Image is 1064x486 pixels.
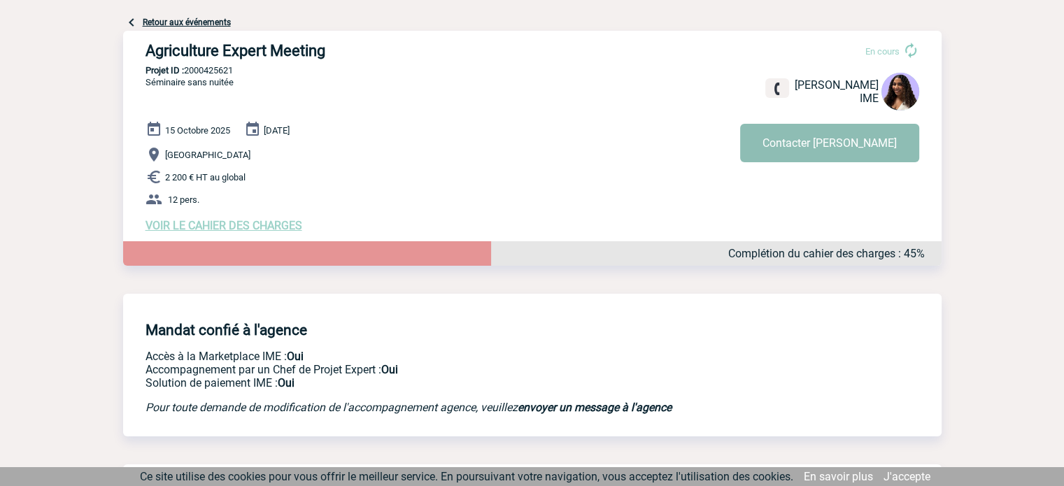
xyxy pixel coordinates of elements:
b: Oui [278,376,295,389]
img: fixe.png [771,83,783,95]
b: Oui [381,363,398,376]
span: [DATE] [264,125,290,136]
b: Projet ID : [146,65,184,76]
span: [PERSON_NAME] [795,78,879,92]
p: 2000425621 [123,65,942,76]
button: Contacter [PERSON_NAME] [740,124,919,162]
p: Prestation payante [146,363,726,376]
h3: Agriculture Expert Meeting [146,42,565,59]
span: Séminaire sans nuitée [146,77,234,87]
a: envoyer un message à l'agence [518,401,672,414]
a: VOIR LE CAHIER DES CHARGES [146,219,302,232]
span: Ce site utilise des cookies pour vous offrir le meilleur service. En poursuivant votre navigation... [140,470,793,483]
p: Accès à la Marketplace IME : [146,350,726,363]
span: En cours [865,46,900,57]
a: Retour aux événements [143,17,231,27]
span: [GEOGRAPHIC_DATA] [165,150,250,160]
span: 12 pers. [168,194,199,205]
h4: Mandat confié à l'agence [146,322,307,338]
span: 15 Octobre 2025 [165,125,230,136]
span: IME [860,92,879,105]
p: Conformité aux process achat client, Prise en charge de la facturation, Mutualisation de plusieur... [146,376,726,389]
img: 131234-0.jpg [881,73,919,110]
em: Pour toute demande de modification de l'accompagnement agence, veuillez [146,401,672,414]
a: J'accepte [884,470,930,483]
b: Oui [287,350,304,363]
a: En savoir plus [804,470,873,483]
span: 2 200 € HT au global [165,172,246,183]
